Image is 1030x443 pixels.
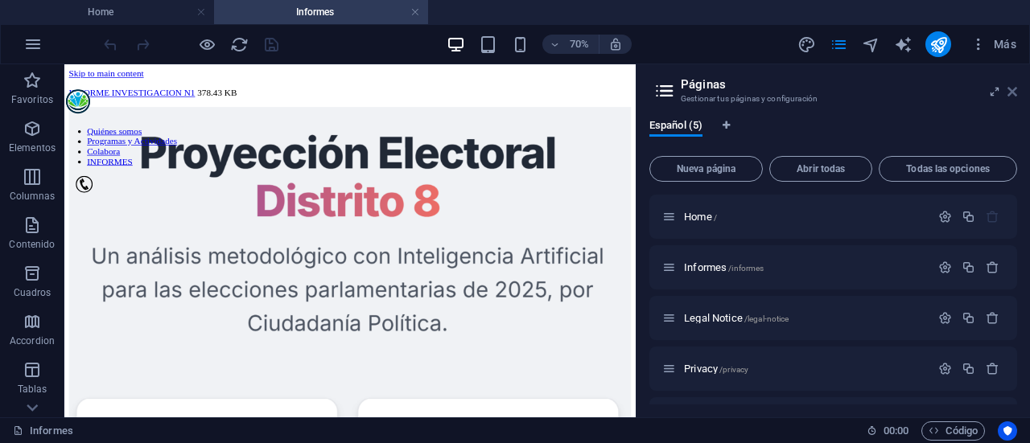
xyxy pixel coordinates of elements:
[986,260,999,274] div: Eliminar
[681,77,1017,92] h2: Páginas
[679,262,930,273] div: Informes/informes
[728,264,764,273] span: /informes
[797,35,816,54] i: Diseño (Ctrl+Alt+Y)
[10,334,55,347] p: Accordion
[986,362,999,375] div: Eliminar
[719,365,748,374] span: /privacy
[214,3,428,21] h4: Informes
[962,260,975,274] div: Duplicar
[998,421,1017,441] button: Usercentrics
[895,425,897,437] span: :
[684,363,748,375] span: Haz clic para abrir la página
[9,142,56,154] p: Elementos
[829,35,848,54] button: pages
[18,383,47,396] p: Tablas
[986,210,999,224] div: La página principal no puede eliminarse
[830,35,848,54] i: Páginas (Ctrl+Alt+S)
[962,311,975,325] div: Duplicar
[566,35,592,54] h6: 70%
[679,211,930,222] div: Home/
[684,312,789,324] span: Haz clic para abrir la página
[649,156,763,182] button: Nueva página
[938,362,952,375] div: Configuración
[197,35,216,54] button: Haz clic para salir del modo de previsualización y seguir editando
[681,92,985,106] h3: Gestionar tus páginas y configuración
[684,211,717,223] span: Haz clic para abrir la página
[11,93,53,106] p: Favoritos
[608,37,623,51] i: Al redimensionar, ajustar el nivel de zoom automáticamente para ajustarse al dispositivo elegido.
[542,35,599,54] button: 70%
[867,421,909,441] h6: Tiempo de la sesión
[962,362,975,375] div: Duplicar
[744,314,789,323] span: /legal-notice
[230,35,249,54] i: Volver a cargar página
[684,261,764,273] span: Haz clic para abrir la página
[886,164,1010,174] span: Todas las opciones
[797,35,816,54] button: design
[229,35,249,54] button: reload
[938,311,952,325] div: Configuración
[894,35,913,54] i: AI Writer
[938,260,952,274] div: Configuración
[986,311,999,325] div: Eliminar
[6,6,113,20] a: Skip to main content
[649,119,1017,150] div: Pestañas de idiomas
[14,286,51,299] p: Cuadros
[679,313,930,323] div: Legal Notice/legal-notice
[929,35,948,54] i: Publicar
[964,31,1023,57] button: Más
[13,421,73,441] a: Haz clic para cancelar la selección y doble clic para abrir páginas
[777,164,865,174] span: Abrir todas
[649,116,702,138] span: Español (5)
[929,421,978,441] span: Código
[9,238,55,251] p: Contenido
[862,35,880,54] i: Navegador
[970,36,1016,52] span: Más
[925,31,951,57] button: publish
[893,35,913,54] button: text_generator
[769,156,872,182] button: Abrir todas
[714,213,717,222] span: /
[884,421,908,441] span: 00 00
[657,164,756,174] span: Nueva página
[679,363,930,374] div: Privacy/privacy
[962,210,975,224] div: Duplicar
[10,190,56,203] p: Columnas
[938,210,952,224] div: Configuración
[879,156,1017,182] button: Todas las opciones
[921,421,985,441] button: Código
[861,35,880,54] button: navigator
